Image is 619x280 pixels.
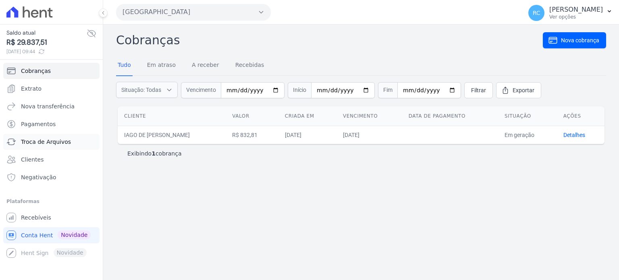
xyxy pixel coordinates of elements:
[21,156,44,164] span: Clientes
[21,67,51,75] span: Cobranças
[226,106,278,126] th: Valor
[464,82,493,98] a: Filtrar
[3,81,100,97] a: Extrato
[21,102,75,110] span: Nova transferência
[557,106,604,126] th: Ações
[21,138,71,146] span: Troca de Arquivos
[21,231,53,239] span: Conta Hent
[549,14,603,20] p: Ver opções
[498,126,557,144] td: Em geração
[522,2,619,24] button: RC [PERSON_NAME] Ver opções
[21,120,56,128] span: Pagamentos
[6,37,87,48] span: R$ 29.837,51
[6,48,87,55] span: [DATE] 09:44
[3,151,100,168] a: Clientes
[121,86,161,94] span: Situação: Todas
[337,106,402,126] th: Vencimento
[288,82,311,98] span: Início
[6,197,96,206] div: Plataformas
[471,86,486,94] span: Filtrar
[152,150,156,157] b: 1
[3,63,100,79] a: Cobranças
[21,173,56,181] span: Negativação
[181,82,221,98] span: Vencimento
[278,106,337,126] th: Criada em
[116,55,133,76] a: Tudo
[549,6,603,14] p: [PERSON_NAME]
[118,126,226,144] td: IAGO DE [PERSON_NAME]
[118,106,226,126] th: Cliente
[145,55,177,76] a: Em atraso
[278,126,337,144] td: [DATE]
[6,63,96,261] nav: Sidebar
[127,149,182,158] p: Exibindo cobrança
[402,106,498,126] th: Data de pagamento
[496,82,541,98] a: Exportar
[6,29,87,37] span: Saldo atual
[3,169,100,185] a: Negativação
[116,82,178,98] button: Situação: Todas
[533,10,540,16] span: RC
[3,98,100,114] a: Nova transferência
[3,227,100,243] a: Conta Hent Novidade
[21,85,42,93] span: Extrato
[513,86,534,94] span: Exportar
[190,55,221,76] a: A receber
[498,106,557,126] th: Situação
[561,36,599,44] span: Nova cobrança
[3,116,100,132] a: Pagamentos
[116,31,543,49] h2: Cobranças
[3,209,100,226] a: Recebíveis
[3,134,100,150] a: Troca de Arquivos
[563,132,585,138] a: Detalhes
[378,82,397,98] span: Fim
[226,126,278,144] td: R$ 832,81
[337,126,402,144] td: [DATE]
[543,32,606,48] a: Nova cobrança
[21,214,51,222] span: Recebíveis
[234,55,266,76] a: Recebidas
[116,4,271,20] button: [GEOGRAPHIC_DATA]
[58,230,91,239] span: Novidade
